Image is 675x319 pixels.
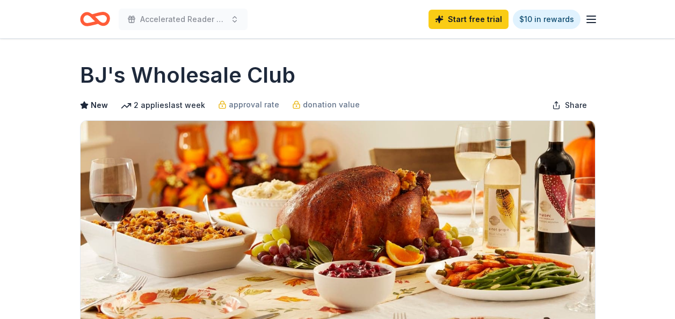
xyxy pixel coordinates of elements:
div: 2 applies last week [121,99,205,112]
a: $10 in rewards [513,10,580,29]
h1: BJ's Wholesale Club [80,60,295,90]
button: Accelerated Reader Level Up Events [119,9,248,30]
button: Share [543,95,596,116]
a: Start free trial [429,10,509,29]
span: approval rate [229,98,279,111]
span: Share [565,99,587,112]
span: Accelerated Reader Level Up Events [140,13,226,26]
a: approval rate [218,98,279,111]
a: donation value [292,98,360,111]
span: donation value [303,98,360,111]
span: New [91,99,108,112]
a: Home [80,6,110,32]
